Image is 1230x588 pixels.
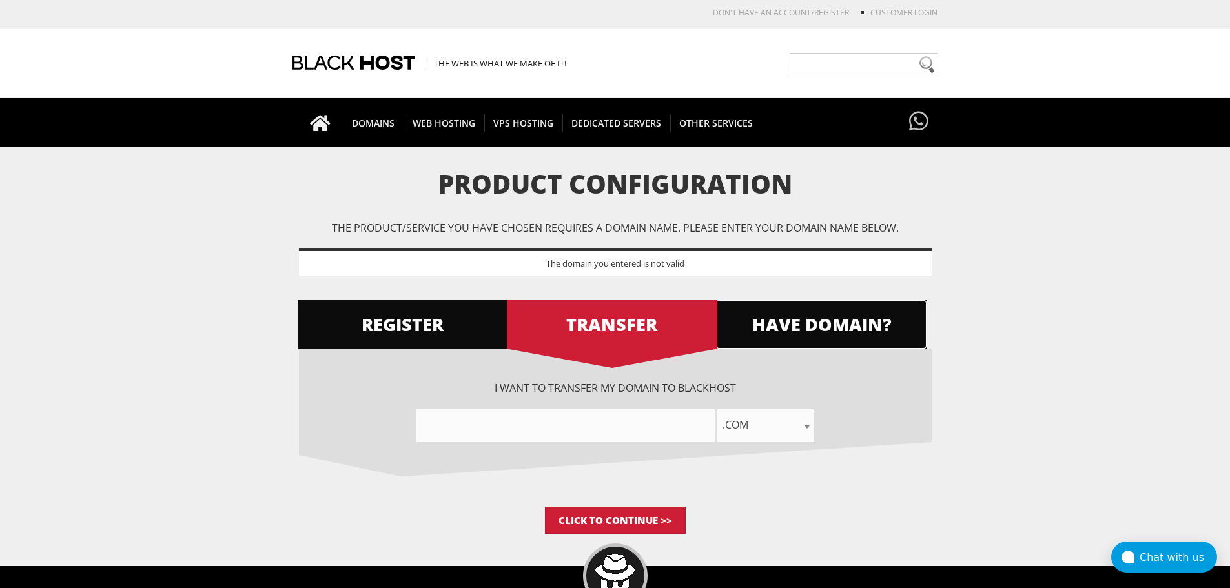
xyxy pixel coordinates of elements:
div: Chat with us [1140,551,1217,563]
a: TRANSFER [507,300,717,349]
span: .com [717,416,814,434]
input: Click to Continue >> [545,507,686,534]
button: Chat with us [1111,542,1217,573]
h1: Product Configuration [299,170,932,198]
a: OTHER SERVICES [670,98,762,147]
div: The domain you entered is not valid [299,248,932,276]
a: DOMAINS [343,98,404,147]
a: REGISTER [298,300,508,349]
input: Need help? [790,53,938,76]
a: Go to homepage [297,98,343,147]
span: .com [717,409,814,442]
a: HAVE DOMAIN? [716,300,927,349]
div: I want to transfer my domain to BlackHOST [299,381,932,442]
span: REGISTER [298,313,508,336]
a: WEB HOSTING [404,98,485,147]
span: VPS HOSTING [484,114,563,132]
li: Don't have an account? [693,7,849,18]
span: DOMAINS [343,114,404,132]
a: DEDICATED SERVERS [562,98,671,147]
span: TRANSFER [507,313,717,336]
span: The Web is what we make of it! [427,57,566,69]
span: HAVE DOMAIN? [716,313,927,336]
span: WEB HOSTING [404,114,485,132]
p: The product/service you have chosen requires a domain name. Please enter your domain name below. [299,221,932,235]
a: Have questions? [906,98,932,146]
a: Customer Login [870,7,938,18]
span: DEDICATED SERVERS [562,114,671,132]
a: VPS HOSTING [484,98,563,147]
span: OTHER SERVICES [670,114,762,132]
a: REGISTER [814,7,849,18]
